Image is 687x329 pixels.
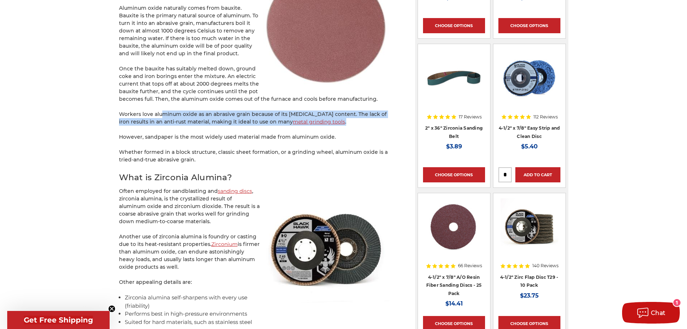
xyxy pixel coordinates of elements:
span: 112 Reviews [533,115,558,119]
span: Chat [651,309,666,316]
p: Once the bauxite has suitably melted down, ground coke and iron borings enter the mixture. An ele... [119,65,389,103]
a: Choose Options [423,167,485,182]
p: Often employed for sandblasting and , zirconia alumina, is the crystallized result of aluminum ox... [119,187,389,225]
a: 2" x 36" Zirconia Pipe Sanding Belt [423,49,485,111]
img: 4 1/2" zirconia flap discs - front and back of grinder wheels [263,187,389,314]
h2: What is Zirconia Alumina? [119,171,389,184]
button: Chat [622,302,680,324]
img: 4-1/2" x 7/8" Easy Strip and Clean Disc [498,49,560,107]
p: Another use of zirconia alumina is foundry or casting due to its heat-resistant properties. is fi... [119,233,389,271]
img: 2" x 36" Zirconia Pipe Sanding Belt [425,49,483,107]
li: Performs best in high-pressure environments [125,310,389,318]
span: $23.75 [520,292,539,299]
div: Get Free ShippingClose teaser [7,311,110,329]
span: Get Free Shipping [24,316,93,324]
a: 4-1/2" x 7/8" Easy Strip and Clean Disc [499,125,560,139]
a: Zirconium [211,241,238,247]
p: Aluminum oxide naturally comes from bauxite. Bauxite is the primary natural source of aluminum. T... [119,4,389,57]
span: 17 Reviews [459,115,482,119]
p: However, sandpaper is the most widely used material made from aluminum oxide. [119,133,389,141]
a: 4.5 inch resin fiber disc [423,198,485,260]
span: $5.40 [521,143,538,150]
a: Choose Options [498,18,560,33]
li: Zirconia alumina self-sharpens with every use (friability) [125,294,389,310]
p: Workers love aluminum oxide as an abrasive grain because of its [MEDICAL_DATA] content. The lack ... [119,111,389,126]
img: 4.5" Black Hawk Zirconia Flap Disc 10 Pack [501,198,558,256]
a: 4-1/2" x 7/8" Easy Strip and Clean Disc [498,49,560,111]
span: $14.41 [445,300,463,307]
a: 2" x 36" Zirconia Sanding Belt [425,125,483,139]
a: sanding discs [218,188,252,194]
span: 66 Reviews [458,264,482,268]
a: 4-1/2" x 7/8" A/O Resin Fiber Sanding Discs - 25 Pack [426,274,482,296]
div: 1 [673,299,681,306]
p: Other appealing details are: [119,278,389,286]
a: 4-1/2" Zirc Flap Disc T29 - 10 Pack [500,274,559,288]
li: Suited for hard materials, such as stainless steel [125,318,389,326]
p: Whether formed in a block structure, classic sheet formation, or a grinding wheel, aluminum oxide... [119,148,389,164]
a: metal grinding tools [293,118,345,125]
a: Add to Cart [515,167,560,182]
a: Choose Options [423,18,485,33]
button: Close teaser [108,305,115,312]
a: 4.5" Black Hawk Zirconia Flap Disc 10 Pack [498,198,560,260]
span: $3.89 [446,143,462,150]
span: 140 Reviews [532,264,559,268]
img: 4.5 inch resin fiber disc [424,198,483,256]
